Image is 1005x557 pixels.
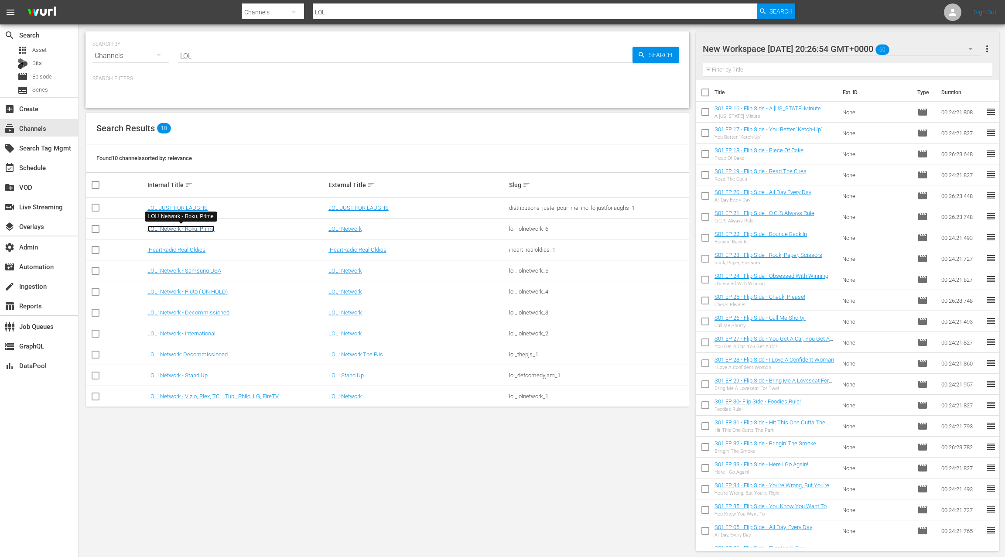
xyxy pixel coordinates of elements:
td: 00:24:21.493 [938,227,986,248]
span: Episode [917,149,928,159]
span: Overlays [4,222,15,232]
span: reorder [986,274,996,284]
span: menu [5,7,16,17]
span: reorder [986,546,996,557]
div: Bringin' The Smoke [714,448,816,454]
span: reorder [986,127,996,138]
a: LOL! Network [328,393,362,400]
span: Episode [917,442,928,452]
a: LOL! Network - Pluto ( ON HOLD) [147,288,228,295]
span: Episode [917,400,928,410]
a: LOL! Network - Decommissioned [147,309,229,316]
a: S01 EP 17 - Flip Side - You Better "Ketch-Up" [714,126,823,133]
span: reorder [986,504,996,515]
div: You Better "Ketch-Up" [714,134,823,140]
a: LOL! Network - Stand Up [147,372,208,379]
a: LOL! Network [328,288,362,295]
td: 00:24:21.957 [938,374,986,395]
span: Episode [917,463,928,473]
td: 00:24:21.808 [938,102,986,123]
div: You Know You Want To [714,511,827,517]
span: Series [17,85,28,96]
td: None [839,185,914,206]
div: lol_defcomedyjam_1 [509,372,687,379]
div: lol_thepjs_1 [509,351,687,358]
span: more_vert [982,44,992,54]
span: Episode [917,316,928,327]
span: Episode [917,484,928,494]
a: S01 EP 19 - Flip Side - Read The Cues [714,168,807,174]
span: Episode [917,505,928,515]
td: 00:24:21.765 [938,520,986,541]
a: S01 EP 29 - Flip Side - Bring Me A Loveseat For Two! [714,377,832,390]
th: Ext. ID [837,80,912,105]
td: 00:26:23.648 [938,144,986,164]
div: External Title [328,180,507,190]
a: LOL! Network [328,267,362,274]
img: ans4CAIJ8jUAAAAAAAAAAAAAAAAAAAAAAAAgQb4GAAAAAAAAAAAAAAAAAAAAAAAAJMjXAAAAAAAAAAAAAAAAAAAAAAAAgAT5G... [21,2,63,23]
p: Search Filters: [92,75,682,82]
div: Slug [509,180,687,190]
span: sort [367,181,375,189]
span: reorder [986,148,996,159]
div: lol_lolnetwork_3 [509,309,687,316]
div: iheart_realoldies_1 [509,246,687,253]
a: LOL! Network [328,330,362,337]
td: 00:24:21.827 [938,395,986,416]
td: None [839,458,914,478]
button: Search [632,47,679,63]
span: Reports [4,301,15,311]
a: LOL! Network - Roku, Prime [147,226,215,232]
span: Asset [17,45,28,55]
span: reorder [986,106,996,117]
div: Internal Title [147,180,326,190]
a: S01 EP 33 - Flip Side - Here I Go Again! [714,461,808,468]
span: Search [769,3,793,19]
span: Bits [32,59,42,68]
span: Episode [917,379,928,390]
td: None [839,478,914,499]
a: S01 EP 35 - Flip Side - You Know You Want To [714,503,827,509]
a: S01 EP 18 - Flip Side - Piece Of Cake [714,147,803,154]
a: LOL! Network - Vizio, Plex, TCL, Tubi, Philo, LG, FireTV [147,393,279,400]
div: Bits [17,58,28,69]
span: Episode [917,212,928,222]
span: reorder [986,483,996,494]
span: Episode [917,253,928,264]
span: reorder [986,441,996,452]
a: S01 EP 05 - Flip Side - All Day, Every Day [714,524,812,530]
span: reorder [986,211,996,222]
span: Series [32,85,48,94]
span: reorder [986,400,996,410]
span: Search Results [96,123,155,133]
td: 00:24:21.827 [938,269,986,290]
span: reorder [986,190,996,201]
td: None [839,102,914,123]
td: 00:24:21.493 [938,478,986,499]
td: 00:26:23.782 [938,437,986,458]
div: distributions_juste_pour_rire_inc_loljustforlaughs_1 [509,205,687,211]
span: Episode [917,170,928,180]
span: Search [4,30,15,41]
th: Duration [936,80,988,105]
span: reorder [986,169,996,180]
td: None [839,144,914,164]
td: None [839,269,914,290]
span: Found 10 channels sorted by: relevance [96,155,192,161]
a: LOL! Network [328,226,362,232]
td: None [839,395,914,416]
td: 00:24:21.793 [938,416,986,437]
a: LOL! Stand Up [328,372,364,379]
div: All Day, Every Day [714,532,812,538]
td: 00:24:21.493 [938,311,986,332]
a: Sign Out [974,9,997,16]
span: Admin [4,242,15,253]
span: Episode [917,526,928,536]
a: S01 EP 20 - Flip Side - All Day Every Day [714,189,811,195]
td: None [839,206,914,227]
td: None [839,164,914,185]
span: sort [523,181,530,189]
span: GraphQL [4,341,15,352]
div: All Day Every Day [714,197,811,203]
td: None [839,123,914,144]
